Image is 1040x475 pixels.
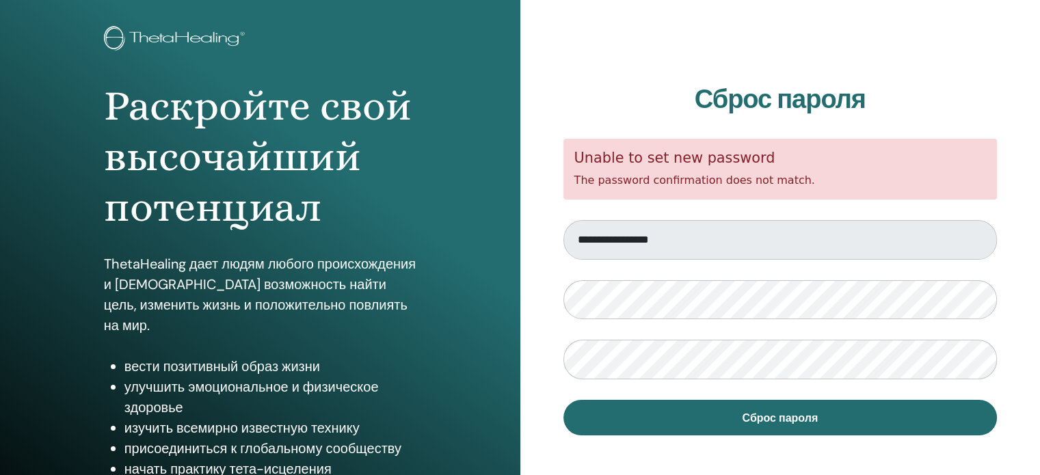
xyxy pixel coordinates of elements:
[124,418,416,438] li: изучить всемирно известную технику
[742,411,818,425] span: Сброс пароля
[563,84,998,116] h2: Сброс пароля
[563,400,998,435] button: Сброс пароля
[563,139,998,200] div: The password confirmation does not match.
[104,81,416,233] h1: Раскройте свой высочайший потенциал
[124,377,416,418] li: улучшить эмоциональное и физическое здоровье
[124,356,416,377] li: вести позитивный образ жизни
[574,150,987,167] h5: Unable to set new password
[124,438,416,459] li: присоединиться к глобальному сообществу
[104,254,416,336] p: ThetaHealing дает людям любого происхождения и [DEMOGRAPHIC_DATA] возможность найти цель, изменит...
